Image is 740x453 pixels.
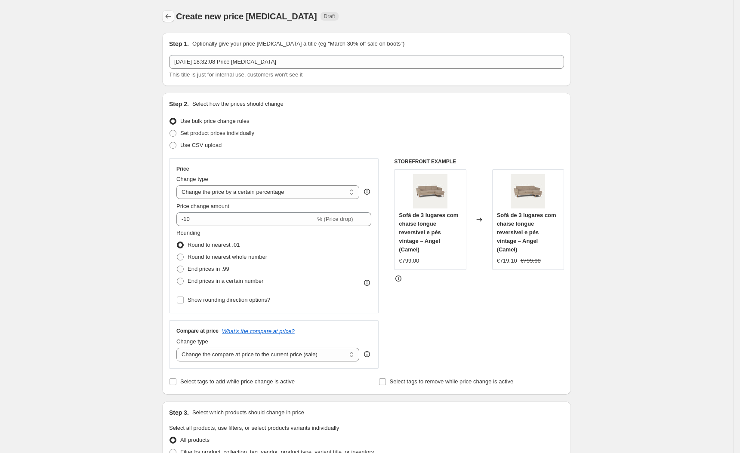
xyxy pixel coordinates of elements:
span: Round to nearest whole number [188,254,267,260]
span: Change type [176,176,208,182]
h2: Step 3. [169,408,189,417]
button: Price change jobs [162,10,174,22]
img: ANGEL_84a82b9a-9c2c-44ab-9242-8bff18f7b31d_80x.jpg [413,174,447,208]
input: -15 [176,212,315,226]
h2: Step 2. [169,100,189,108]
input: 30% off holiday sale [169,55,564,69]
span: Set product prices individually [180,130,254,136]
span: Use bulk price change rules [180,118,249,124]
img: ANGEL_84a82b9a-9c2c-44ab-9242-8bff18f7b31d_80x.jpg [511,174,545,208]
div: help [363,350,371,358]
span: Rounding [176,230,200,236]
span: Sofá de 3 lugares com chaise longue reversível e pés vintage – Angel (Camel) [399,212,458,253]
strike: €799.00 [521,257,541,265]
span: All products [180,437,210,443]
p: Select how the prices should change [192,100,284,108]
span: End prices in a certain number [188,278,263,284]
div: help [363,187,371,196]
p: Select which products should change in price [192,408,304,417]
span: Select tags to add while price change is active [180,378,295,385]
span: End prices in .99 [188,266,229,272]
h3: Compare at price [176,328,219,334]
span: % (Price drop) [317,216,353,222]
h3: Price [176,165,189,172]
span: Use CSV upload [180,142,222,148]
h6: STOREFRONT EXAMPLE [394,158,564,165]
span: Draft [324,13,335,20]
span: Price change amount [176,203,229,209]
div: €719.10 [497,257,517,265]
span: Change type [176,338,208,345]
span: Sofá de 3 lugares com chaise longue reversível e pés vintage – Angel (Camel) [497,212,556,253]
span: Round to nearest .01 [188,242,240,248]
span: Create new price [MEDICAL_DATA] [176,12,317,21]
div: €799.00 [399,257,419,265]
span: This title is just for internal use, customers won't see it [169,71,302,78]
p: Optionally give your price [MEDICAL_DATA] a title (eg "March 30% off sale on boots") [192,40,404,48]
span: Select all products, use filters, or select products variants individually [169,425,339,431]
h2: Step 1. [169,40,189,48]
button: What's the compare at price? [222,328,295,334]
span: Show rounding direction options? [188,297,270,303]
span: Select tags to remove while price change is active [390,378,514,385]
